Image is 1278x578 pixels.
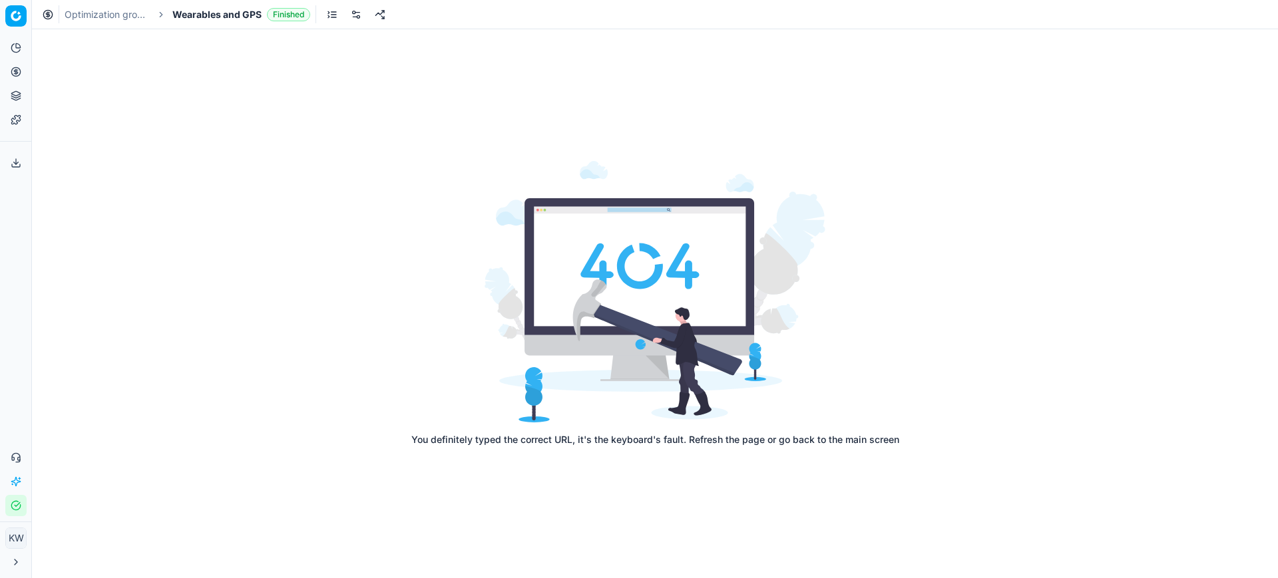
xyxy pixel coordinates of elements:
span: Wearables and GPSFinished [172,8,310,21]
button: KW [5,527,27,549]
p: You definitely typed the correct URL, it's the keyboard's fault. Refresh the page or go back to t... [379,433,931,446]
span: Finished [267,8,310,21]
span: Wearables and GPS [172,8,262,21]
a: Optimization groups [65,8,150,21]
img: Empty [485,161,825,422]
span: KW [6,528,26,548]
nav: breadcrumb [65,8,310,21]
